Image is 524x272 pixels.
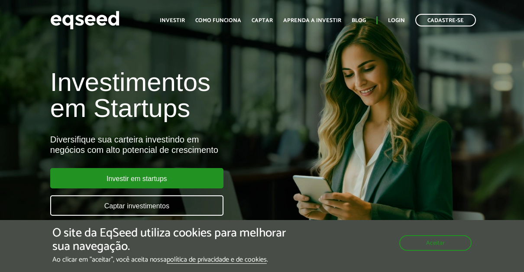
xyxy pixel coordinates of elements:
a: Cadastre-se [415,14,476,26]
a: política de privacidade e de cookies [167,256,267,264]
a: Aprenda a investir [283,18,341,23]
a: Captar investimentos [50,195,223,216]
a: Captar [252,18,273,23]
p: Ao clicar em "aceitar", você aceita nossa . [52,256,304,264]
a: Login [388,18,405,23]
a: Como funciona [195,18,241,23]
a: Investir [160,18,185,23]
button: Aceitar [399,235,472,251]
img: EqSeed [50,9,120,32]
a: Blog [352,18,366,23]
h1: Investimentos em Startups [50,69,299,121]
div: Diversifique sua carteira investindo em negócios com alto potencial de crescimento [50,134,299,155]
h5: O site da EqSeed utiliza cookies para melhorar sua navegação. [52,227,304,253]
a: Investir em startups [50,168,223,188]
